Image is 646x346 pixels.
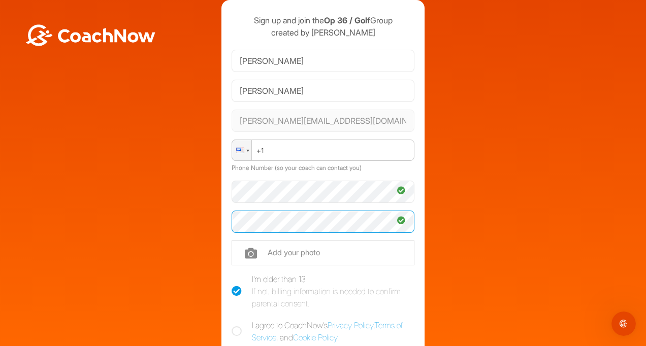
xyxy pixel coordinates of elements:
img: BwLJSsUCoWCh5upNqxVrqldRgqLPVwmV24tXu5FoVAoFEpwwqQ3VIfuoInZCoVCoTD4vwADAC3ZFMkVEQFDAAAAAElFTkSuQmCC [24,24,156,46]
input: First Name [232,50,414,72]
div: I'm older than 13 [252,273,414,309]
a: Terms of Service [252,320,403,342]
a: Privacy Policy [328,320,373,330]
input: Last Name [232,80,414,102]
p: Sign up and join the Group [232,14,414,26]
label: I agree to CoachNow's , , and . [232,319,414,343]
a: Cookie Policy [293,332,337,342]
iframe: Intercom live chat [611,312,636,336]
label: Phone Number (so your coach can contact you) [232,164,362,171]
input: Phone Number [232,140,414,161]
div: United States: + 1 [232,140,251,160]
input: Email [232,110,414,132]
strong: Op 36 / Golf [324,15,370,25]
p: created by [PERSON_NAME] [232,26,414,39]
div: If not, billing information is needed to confirm parental consent. [252,285,414,309]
